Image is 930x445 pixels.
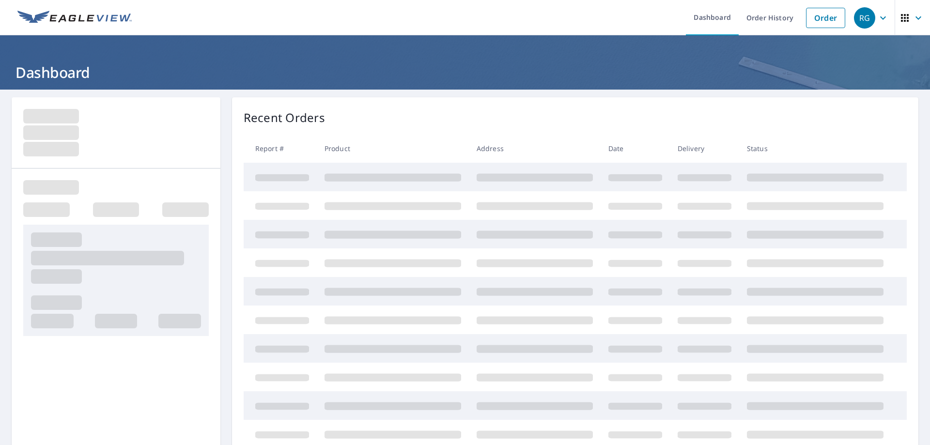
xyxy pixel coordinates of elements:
th: Date [601,134,670,163]
th: Report # [244,134,317,163]
th: Delivery [670,134,739,163]
a: Order [806,8,845,28]
th: Address [469,134,601,163]
th: Product [317,134,469,163]
th: Status [739,134,891,163]
img: EV Logo [17,11,132,25]
p: Recent Orders [244,109,325,126]
div: RG [854,7,875,29]
h1: Dashboard [12,62,918,82]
